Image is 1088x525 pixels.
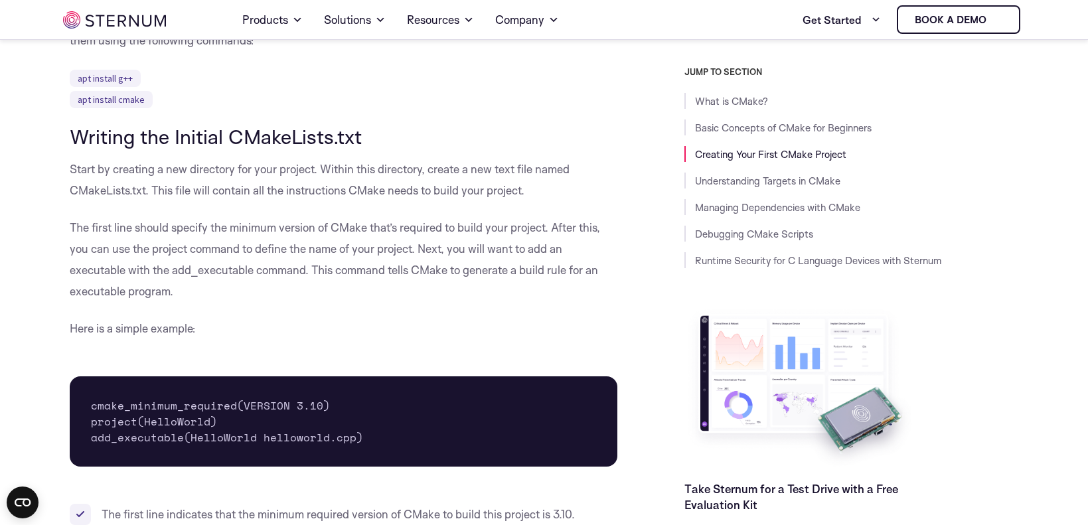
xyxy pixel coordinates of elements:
[803,7,881,33] a: Get Started
[70,159,618,201] p: Start by creating a new directory for your project. Within this directory, create a new text file...
[684,482,898,512] a: Take Sternum for a Test Drive with a Free Evaluation Kit
[407,1,474,38] a: Resources
[70,217,618,302] p: The first line should specify the minimum version of CMake that’s required to build your project....
[70,376,618,467] pre: cmake_minimum_required(VERSION 3.10) project(HelloWorld) add_executable(HelloWorld helloworld.cpp)
[70,318,618,339] p: Here is a simple example:
[695,95,768,108] a: What is CMake?
[495,1,559,38] a: Company
[242,1,303,38] a: Products
[70,91,153,108] code: apt install cmake
[70,504,618,525] li: The first line indicates that the minimum required version of CMake to build this project is 3.10.
[695,175,840,187] a: Understanding Targets in CMake
[63,11,166,29] img: sternum iot
[695,148,846,161] a: Creating Your First CMake Project
[70,125,618,148] h3: Writing the Initial CMakeLists.txt
[992,15,1002,25] img: sternum iot
[324,1,386,38] a: Solutions
[684,66,1026,77] h3: JUMP TO SECTION
[70,70,141,87] code: apt install g++
[695,228,813,240] a: Debugging CMake Scripts
[7,487,39,518] button: Open CMP widget
[695,254,941,267] a: Runtime Security for C Language Devices with Sternum
[695,121,872,134] a: Basic Concepts of CMake for Beginners
[684,305,917,471] img: Take Sternum for a Test Drive with a Free Evaluation Kit
[897,5,1020,34] a: Book a demo
[695,201,860,214] a: Managing Dependencies with CMake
